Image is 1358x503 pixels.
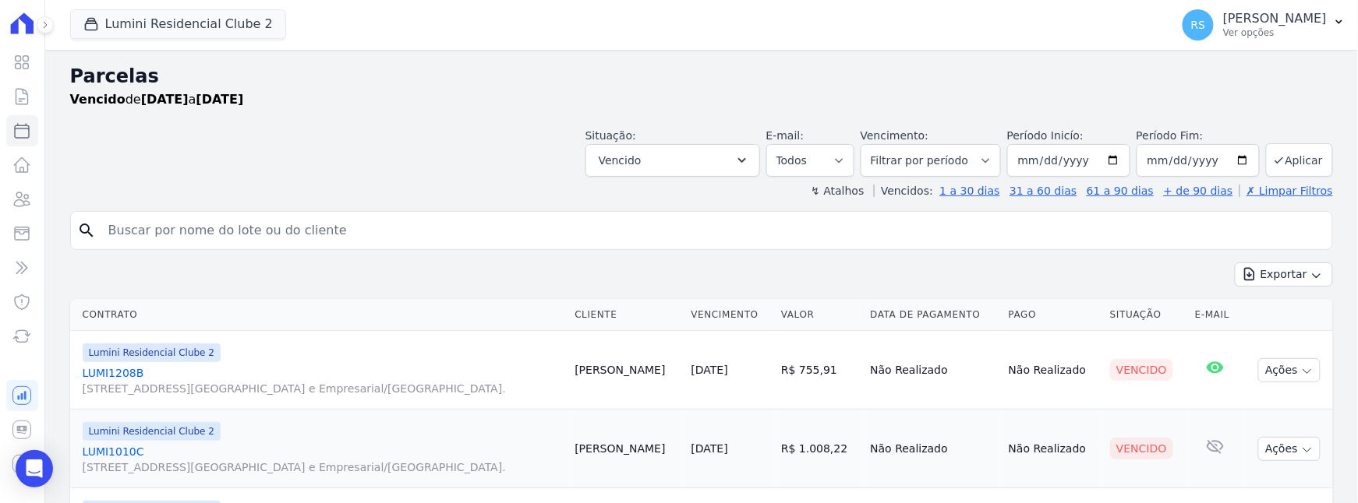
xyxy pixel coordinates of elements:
[766,129,805,142] label: E-mail:
[1240,185,1333,197] a: ✗ Limpar Filtros
[691,442,728,455] a: [DATE]
[83,459,563,475] span: [STREET_ADDRESS][GEOGRAPHIC_DATA] e Empresarial/[GEOGRAPHIC_DATA].
[1003,331,1104,410] td: Não Realizado
[1235,262,1333,287] button: Exportar
[99,215,1326,246] input: Buscar por nome do lote ou do cliente
[141,92,189,107] strong: [DATE]
[1223,11,1327,26] p: [PERSON_NAME]
[1266,143,1333,177] button: Aplicar
[940,185,1000,197] a: 1 a 30 dias
[77,221,96,240] i: search
[874,185,933,197] label: Vencidos:
[585,129,636,142] label: Situação:
[865,331,1003,410] td: Não Realizado
[568,299,684,331] th: Cliente
[1110,438,1173,459] div: Vencido
[568,331,684,410] td: [PERSON_NAME]
[83,422,221,441] span: Lumini Residencial Clube 2
[865,299,1003,331] th: Data de Pagamento
[585,144,760,177] button: Vencido
[775,331,864,410] td: R$ 755,91
[83,365,563,396] a: LUMI1208B[STREET_ADDRESS][GEOGRAPHIC_DATA] e Empresarial/[GEOGRAPHIC_DATA].
[775,410,864,488] td: R$ 1.008,22
[1137,128,1260,144] label: Período Fim:
[83,343,221,362] span: Lumini Residencial Clube 2
[16,450,53,487] div: Open Intercom Messenger
[83,444,563,475] a: LUMI1010C[STREET_ADDRESS][GEOGRAPHIC_DATA] e Empresarial/[GEOGRAPHIC_DATA].
[1189,299,1242,331] th: E-mail
[1164,185,1233,197] a: + de 90 dias
[1104,299,1189,331] th: Situação
[70,299,569,331] th: Contrato
[1258,358,1321,382] button: Ações
[1007,129,1084,142] label: Período Inicío:
[1170,3,1358,47] button: RS [PERSON_NAME] Ver opções
[811,185,864,197] label: ↯ Atalhos
[861,129,928,142] label: Vencimento:
[1258,437,1321,461] button: Ações
[1010,185,1077,197] a: 31 a 60 dias
[1223,26,1327,39] p: Ver opções
[70,90,244,109] p: de a
[775,299,864,331] th: Valor
[568,410,684,488] td: [PERSON_NAME]
[599,151,642,170] span: Vencido
[1003,410,1104,488] td: Não Realizado
[1003,299,1104,331] th: Pago
[1110,359,1173,381] div: Vencido
[691,364,728,376] a: [DATE]
[685,299,775,331] th: Vencimento
[83,381,563,396] span: [STREET_ADDRESS][GEOGRAPHIC_DATA] e Empresarial/[GEOGRAPHIC_DATA].
[70,92,126,107] strong: Vencido
[1191,19,1206,30] span: RS
[865,410,1003,488] td: Não Realizado
[70,62,1333,90] h2: Parcelas
[196,92,243,107] strong: [DATE]
[1087,185,1154,197] a: 61 a 90 dias
[70,9,286,39] button: Lumini Residencial Clube 2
